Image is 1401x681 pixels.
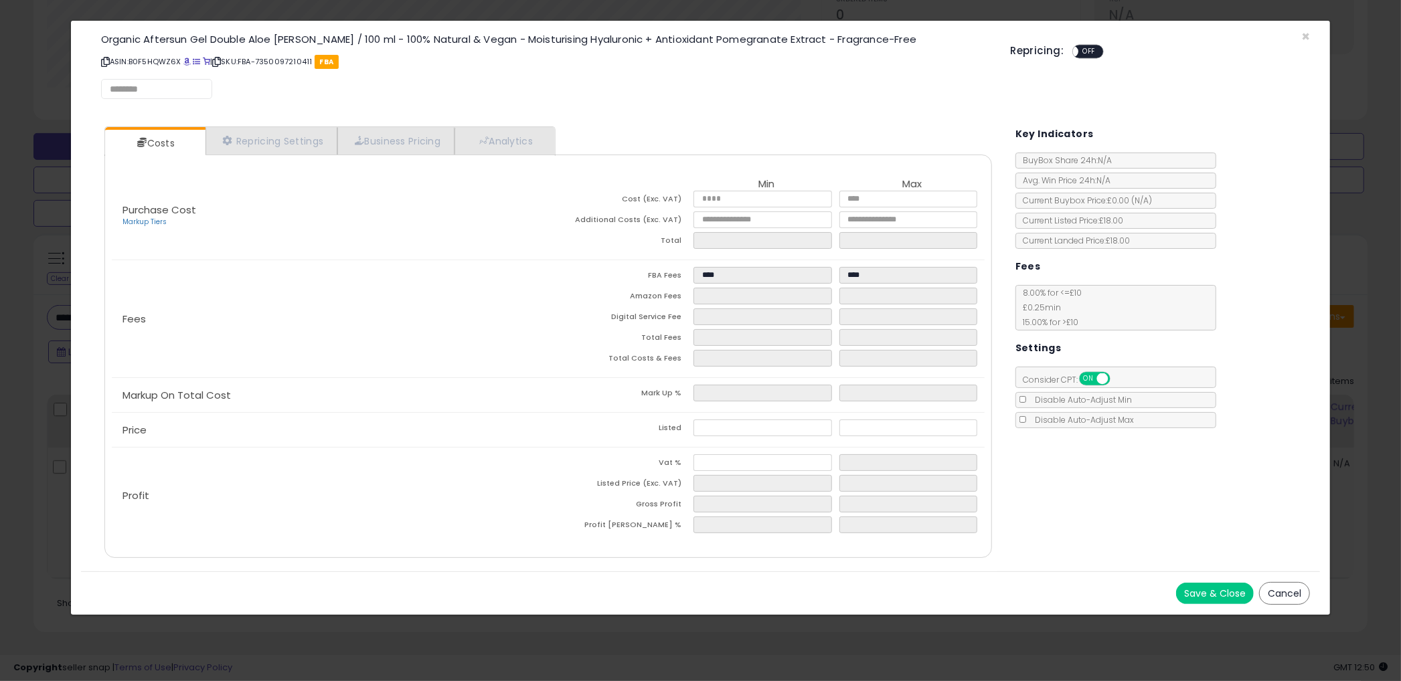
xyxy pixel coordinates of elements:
[1016,195,1152,206] span: Current Buybox Price:
[548,232,693,253] td: Total
[548,350,693,371] td: Total Costs & Fees
[105,130,204,157] a: Costs
[548,308,693,329] td: Digital Service Fee
[1301,27,1310,46] span: ×
[1016,374,1128,385] span: Consider CPT:
[203,56,210,67] a: Your listing only
[1015,258,1041,275] h5: Fees
[1080,373,1097,385] span: ON
[548,516,693,537] td: Profit [PERSON_NAME] %
[1016,235,1130,246] span: Current Landed Price: £18.00
[548,496,693,516] td: Gross Profit
[1016,155,1112,166] span: BuyBox Share 24h: N/A
[1259,582,1310,605] button: Cancel
[1078,46,1100,58] span: OFF
[548,454,693,475] td: Vat %
[548,329,693,350] td: Total Fees
[1028,414,1134,425] span: Disable Auto-Adjust Max
[205,127,338,155] a: Repricing Settings
[548,211,693,232] td: Additional Costs (Exc. VAT)
[548,475,693,496] td: Listed Price (Exc. VAT)
[101,34,991,44] h3: Organic Aftersun Gel Double Aloe [PERSON_NAME] / 100 ml - 100% Natural & Vegan - Moisturising Hya...
[693,179,839,191] th: Min
[1176,583,1254,604] button: Save & Close
[112,314,548,324] p: Fees
[112,205,548,227] p: Purchase Cost
[455,127,554,155] a: Analytics
[1016,316,1078,328] span: 15.00 % for > £10
[1016,175,1110,186] span: Avg. Win Price 24h: N/A
[112,490,548,501] p: Profit
[548,385,693,405] td: Mark Up %
[112,425,548,435] p: Price
[1028,394,1132,405] span: Disable Auto-Adjust Min
[1016,215,1123,226] span: Current Listed Price: £18.00
[1016,302,1061,313] span: £0.25 min
[1010,45,1064,56] h5: Repricing:
[337,127,455,155] a: Business Pricing
[1015,340,1061,357] h5: Settings
[315,55,339,69] span: FBA
[548,288,693,308] td: Amazon Fees
[839,179,985,191] th: Max
[193,56,200,67] a: All offer listings
[1107,195,1152,206] span: £0.00
[112,390,548,401] p: Markup On Total Cost
[548,267,693,288] td: FBA Fees
[1108,373,1129,385] span: OFF
[1015,126,1094,142] h5: Key Indicators
[1016,287,1082,328] span: 8.00 % for <= £10
[548,191,693,211] td: Cost (Exc. VAT)
[183,56,191,67] a: BuyBox page
[122,217,167,227] a: Markup Tiers
[101,51,991,72] p: ASIN: B0F5HQWZ6X | SKU: FBA-7350097210411
[1131,195,1152,206] span: ( N/A )
[548,419,693,440] td: Listed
